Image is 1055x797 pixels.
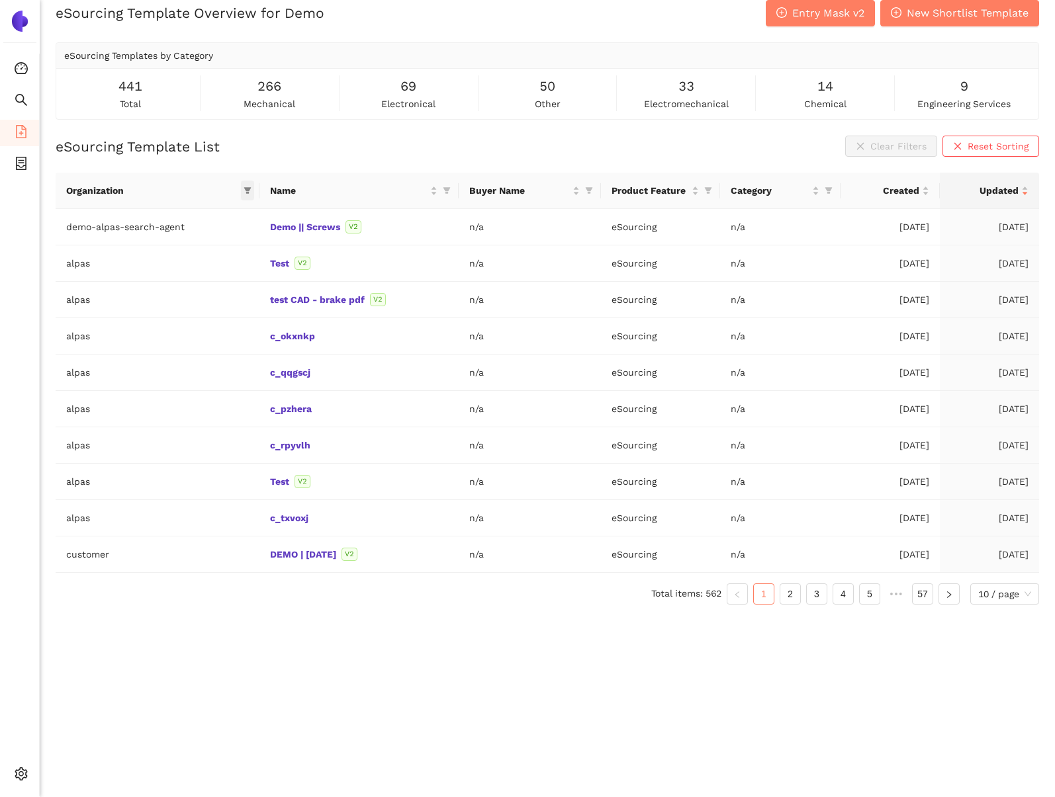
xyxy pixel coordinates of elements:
[727,583,748,605] button: left
[845,136,937,157] button: closeClear Filters
[968,139,1029,153] span: Reset Sorting
[945,591,953,599] span: right
[780,584,800,604] a: 2
[601,318,720,355] td: eSourcing
[64,50,213,61] span: eSourcing Templates by Category
[459,173,600,209] th: this column's title is Buyer Name,this column is sortable
[940,500,1039,536] td: [DATE]
[720,427,841,464] td: n/a
[459,427,600,464] td: n/a
[295,475,310,488] span: V2
[585,187,593,194] span: filter
[459,355,600,391] td: n/a
[733,591,741,599] span: left
[780,583,801,605] li: 2
[118,76,142,97] span: 441
[807,584,827,604] a: 3
[841,209,940,245] td: [DATE]
[244,187,252,194] span: filter
[56,282,259,318] td: alpas
[822,181,835,200] span: filter
[459,318,600,355] td: n/a
[459,282,600,318] td: n/a
[960,76,968,97] span: 9
[917,97,1011,111] span: engineering services
[978,584,1031,604] span: 10 / page
[612,183,689,198] span: Product Feature
[459,391,600,427] td: n/a
[841,355,940,391] td: [DATE]
[342,548,357,561] span: V2
[15,89,28,115] span: search
[469,183,569,198] span: Buyer Name
[907,5,1029,21] span: New Shortlist Template
[381,97,436,111] span: electronical
[459,209,600,245] td: n/a
[776,7,787,20] span: plus-circle
[56,245,259,282] td: alpas
[539,76,555,97] span: 50
[56,3,324,22] h2: eSourcing Template Overview for Demo
[851,183,919,198] span: Created
[841,500,940,536] td: [DATE]
[601,427,720,464] td: eSourcing
[940,282,1039,318] td: [DATE]
[940,355,1039,391] td: [DATE]
[370,293,386,306] span: V2
[56,209,259,245] td: demo-alpas-search-agent
[601,245,720,282] td: eSourcing
[950,183,1019,198] span: Updated
[913,584,933,604] a: 57
[56,536,259,573] td: customer
[841,282,940,318] td: [DATE]
[651,583,721,605] li: Total items: 562
[753,583,774,605] li: 1
[9,11,30,32] img: Logo
[940,536,1039,573] td: [DATE]
[886,583,907,605] span: •••
[459,500,600,536] td: n/a
[817,76,833,97] span: 14
[754,584,774,604] a: 1
[440,181,453,200] span: filter
[939,583,960,605] button: right
[720,500,841,536] td: n/a
[860,584,880,604] a: 5
[886,583,907,605] li: Next 5 Pages
[841,318,940,355] td: [DATE]
[345,220,361,233] span: V2
[601,282,720,318] td: eSourcing
[66,183,238,198] span: Organization
[833,584,853,604] a: 4
[601,209,720,245] td: eSourcing
[841,464,940,500] td: [DATE]
[792,5,864,21] span: Entry Mask v2
[601,173,720,209] th: this column's title is Product Feature,this column is sortable
[56,318,259,355] td: alpas
[15,120,28,147] span: file-add
[443,187,451,194] span: filter
[459,536,600,573] td: n/a
[678,76,694,97] span: 33
[942,136,1039,157] button: closeReset Sorting
[720,209,841,245] td: n/a
[601,391,720,427] td: eSourcing
[720,173,841,209] th: this column's title is Category,this column is sortable
[56,464,259,500] td: alpas
[833,583,854,605] li: 4
[244,97,295,111] span: mechanical
[15,763,28,789] span: setting
[804,97,847,111] span: chemical
[720,318,841,355] td: n/a
[841,536,940,573] td: [DATE]
[720,355,841,391] td: n/a
[939,583,960,605] li: Next Page
[720,282,841,318] td: n/a
[459,245,600,282] td: n/a
[953,142,962,152] span: close
[940,209,1039,245] td: [DATE]
[56,355,259,391] td: alpas
[295,257,310,270] span: V2
[727,583,748,605] li: Previous Page
[400,76,416,97] span: 69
